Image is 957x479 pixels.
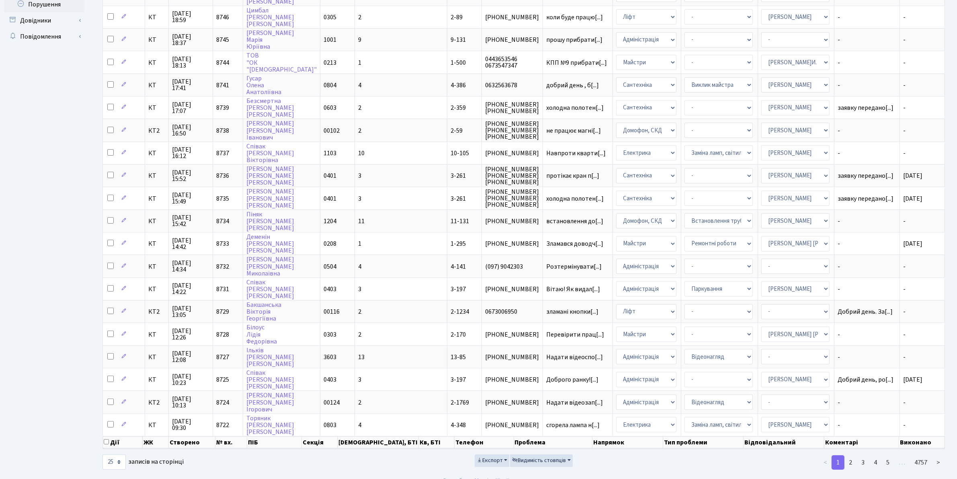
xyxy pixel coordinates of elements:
[512,456,566,465] span: Видимість стовпців
[838,286,896,292] span: -
[451,194,466,203] span: 3-261
[172,10,209,23] span: [DATE] 18:59
[451,239,466,248] span: 1-295
[451,171,466,180] span: 3-261
[744,436,824,448] th: Відповідальний
[881,455,894,470] a: 5
[485,189,539,208] span: [PHONE_NUMBER] [PHONE_NUMBER] [PHONE_NUMBER]
[172,260,209,273] span: [DATE] 14:34
[324,330,336,339] span: 0303
[451,285,466,294] span: 3-197
[246,323,277,346] a: БілоусЛідіяФедорівна
[451,307,469,316] span: 2-1234
[903,194,922,203] span: [DATE]
[546,103,604,112] span: холодна полотен[...]
[358,421,361,430] span: 4
[838,37,896,43] span: -
[216,13,229,22] span: 8746
[358,353,365,362] span: 13
[857,455,869,470] a: 3
[148,376,165,383] span: КТ
[546,398,603,407] span: Надати відеозап[...]
[148,150,165,156] span: КТ
[324,103,336,112] span: 0603
[903,353,906,362] span: -
[172,328,209,341] span: [DATE] 12:26
[838,422,896,428] span: -
[358,126,361,135] span: 2
[451,262,466,271] span: 4-141
[302,436,338,448] th: Секція
[663,436,744,448] th: Тип проблеми
[215,436,247,448] th: № вх.
[324,353,336,362] span: 3603
[148,60,165,66] span: КТ
[358,149,365,158] span: 10
[246,187,294,210] a: [PERSON_NAME][PERSON_NAME][PERSON_NAME]
[172,396,209,409] span: [DATE] 10:13
[172,124,209,137] span: [DATE] 16:50
[838,375,893,384] span: Добрий день, ро[...]
[838,331,896,338] span: -
[546,307,598,316] span: зламані кнопки[...]
[216,285,229,294] span: 8731
[838,150,896,156] span: -
[358,103,361,112] span: 2
[324,81,336,90] span: 0804
[324,307,340,316] span: 00116
[246,346,294,368] a: Ільків[PERSON_NAME][PERSON_NAME]
[148,37,165,43] span: КТ
[485,354,539,360] span: [PHONE_NUMBER]
[172,56,209,69] span: [DATE] 18:13
[324,375,336,384] span: 0403
[148,286,165,292] span: КТ
[246,6,294,29] a: Цимбал[PERSON_NAME][PERSON_NAME]
[546,330,604,339] span: Перевірити прац[...]
[324,35,336,44] span: 1001
[910,455,932,470] a: 4757
[477,456,503,465] span: Експорт
[324,58,336,67] span: 0213
[246,391,294,414] a: [PERSON_NAME][PERSON_NAME]Ігорович
[546,81,599,90] span: добрий день , б[...]
[546,285,600,294] span: Вітаю! Як видал[...]
[455,436,514,448] th: Телефон
[358,262,361,271] span: 4
[485,308,539,315] span: 0673006950
[247,436,302,448] th: ПІБ
[324,398,340,407] span: 00124
[485,56,539,69] span: 0443653546 0673547347
[246,29,294,51] a: [PERSON_NAME]МаріяЮріївна
[216,398,229,407] span: 8724
[324,239,336,248] span: 0208
[838,354,896,360] span: -
[838,60,896,66] span: -
[358,58,361,67] span: 1
[172,305,209,318] span: [DATE] 13:05
[485,399,539,406] span: [PHONE_NUMBER]
[172,33,209,46] span: [DATE] 18:37
[546,421,600,430] span: сгорела лампа н[...]
[485,286,539,292] span: [PHONE_NUMBER]
[216,375,229,384] span: 8725
[246,414,294,436] a: Торяник[PERSON_NAME][PERSON_NAME]
[172,282,209,295] span: [DATE] 14:22
[246,142,294,164] a: Співак[PERSON_NAME]Вікторівна
[451,330,466,339] span: 2-170
[451,217,469,226] span: 11-131
[216,35,229,44] span: 8745
[546,35,602,44] span: прошу прибрати[...]
[216,81,229,90] span: 8741
[419,436,455,448] th: Кв, БТІ
[324,421,336,430] span: 0803
[216,307,229,316] span: 8729
[592,436,664,448] th: Напрямок
[148,308,165,315] span: КТ2
[903,149,906,158] span: -
[103,436,143,448] th: Дії
[485,376,539,383] span: [PHONE_NUMBER]
[451,398,469,407] span: 2-1769
[172,146,209,159] span: [DATE] 16:12
[546,353,603,362] span: Надати відеоспо[...]
[546,375,598,384] span: Доброго ранку![...]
